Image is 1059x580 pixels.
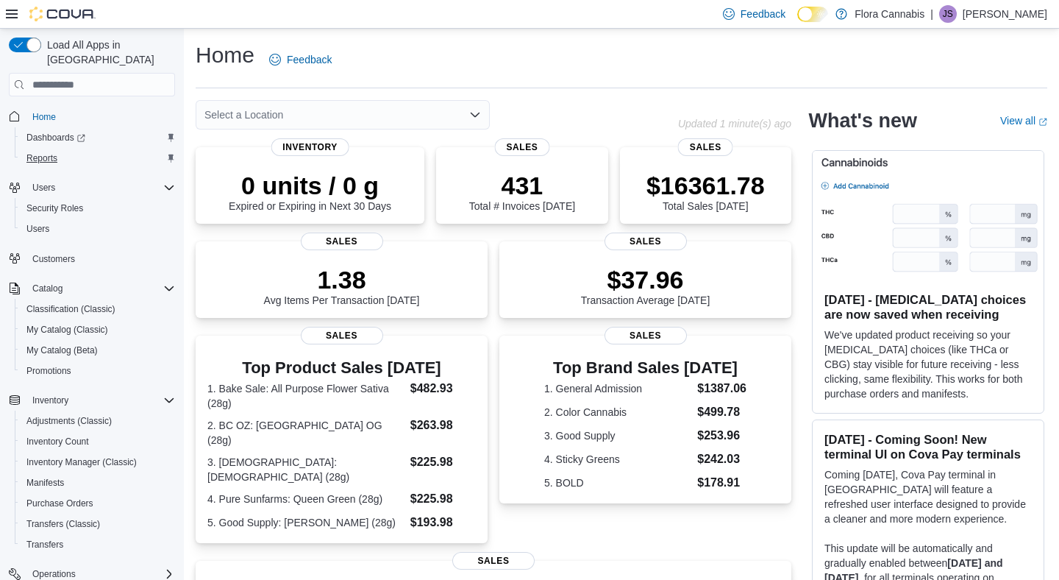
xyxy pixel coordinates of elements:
h2: What's new [809,109,917,132]
a: View allExternal link [1000,115,1047,127]
span: Catalog [26,280,175,297]
a: Adjustments (Classic) [21,412,118,430]
button: Promotions [15,361,181,381]
span: Home [26,107,175,125]
a: Manifests [21,474,70,492]
span: Adjustments (Classic) [21,412,175,430]
span: Manifests [21,474,175,492]
a: Customers [26,250,81,268]
a: Security Roles [21,199,89,217]
span: Inventory [32,395,68,406]
span: Classification (Classic) [26,303,115,315]
dd: $193.98 [410,514,476,531]
span: Classification (Classic) [21,300,175,318]
span: Inventory Count [21,433,175,450]
button: Open list of options [469,109,481,121]
div: Total # Invoices [DATE] [469,171,575,212]
span: Users [32,182,55,194]
div: Jordan Schwab [939,5,957,23]
span: Transfers [21,536,175,554]
a: My Catalog (Beta) [21,342,104,359]
button: My Catalog (Classic) [15,319,181,340]
a: Transfers [21,536,69,554]
span: Inventory [26,392,175,409]
h3: [DATE] - Coming Soon! New terminal UI on Cova Pay terminals [824,432,1032,461]
span: Home [32,111,56,123]
a: Dashboards [21,129,91,146]
span: Sales [452,552,535,570]
div: Expired or Expiring in Next 30 Days [229,171,391,212]
dt: 4. Pure Sunfarms: Queen Green (28g) [207,492,404,506]
span: Reports [26,152,57,164]
span: Inventory Manager (Classic) [26,456,137,468]
span: Users [26,179,175,197]
dd: $263.98 [410,417,476,434]
dt: 4. Sticky Greens [544,452,691,467]
span: Promotions [26,365,71,377]
a: Classification (Classic) [21,300,121,318]
div: Avg Items Per Transaction [DATE] [264,265,420,306]
dd: $225.98 [410,490,476,508]
p: Updated 1 minute(s) ago [678,118,791,130]
span: Dashboards [21,129,175,146]
button: Purchase Orders [15,493,181,514]
dd: $178.91 [697,474,746,492]
span: Feedback [287,52,332,67]
span: Transfers [26,539,63,551]
h3: Top Product Sales [DATE] [207,359,476,377]
dt: 1. General Admission [544,381,691,396]
a: Users [21,220,55,238]
span: Operations [32,568,76,580]
p: 0 units / 0 g [229,171,391,200]
span: Transfers (Classic) [26,518,100,530]
span: My Catalog (Classic) [21,321,175,339]
p: [PERSON_NAME] [963,5,1047,23]
span: Adjustments (Classic) [26,415,112,427]
a: Inventory Manager (Classic) [21,453,143,471]
span: My Catalog (Classic) [26,324,108,336]
span: Catalog [32,283,63,294]
p: Coming [DATE], Cova Pay terminal in [GEOGRAPHIC_DATA] will feature a refreshed user interface des... [824,467,1032,526]
button: Inventory [26,392,74,409]
a: Dashboards [15,127,181,148]
p: $16361.78 [646,171,765,200]
dt: 1. Bake Sale: All Purpose Flower Sativa (28g) [207,381,404,411]
span: My Catalog (Beta) [21,342,175,359]
span: Customers [26,250,175,268]
dt: 3. [DEMOGRAPHIC_DATA]: [DEMOGRAPHIC_DATA] (28g) [207,455,404,484]
a: Promotions [21,362,77,380]
dd: $1387.06 [697,380,746,397]
span: Sales [494,138,549,156]
dd: $482.93 [410,380,476,397]
button: Catalog [26,280,68,297]
h3: [DATE] - [MEDICAL_DATA] choices are now saved when receiving [824,292,1032,322]
button: Customers [3,248,181,269]
input: Dark Mode [797,7,828,22]
button: Users [15,219,181,239]
span: Customers [32,253,75,265]
span: Sales [678,138,733,156]
svg: External link [1038,118,1047,127]
button: Transfers [15,534,181,555]
div: Total Sales [DATE] [646,171,765,212]
button: Manifests [15,473,181,493]
button: Home [3,105,181,127]
a: Reports [21,149,63,167]
button: Security Roles [15,198,181,219]
span: Transfers (Classic) [21,515,175,533]
span: Dashboards [26,132,85,144]
dd: $499.78 [697,403,746,421]
dt: 3. Good Supply [544,428,691,443]
button: Inventory [3,390,181,411]
button: Reports [15,148,181,169]
span: Sales [301,327,383,344]
button: Users [26,179,61,197]
a: Feedback [263,45,338,74]
span: Load All Apps in [GEOGRAPHIC_DATA] [41,38,175,67]
dd: $225.98 [410,453,476,471]
button: My Catalog (Beta) [15,340,181,361]
span: Reports [21,149,175,167]
a: Transfers (Classic) [21,515,106,533]
span: Users [26,223,49,235]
